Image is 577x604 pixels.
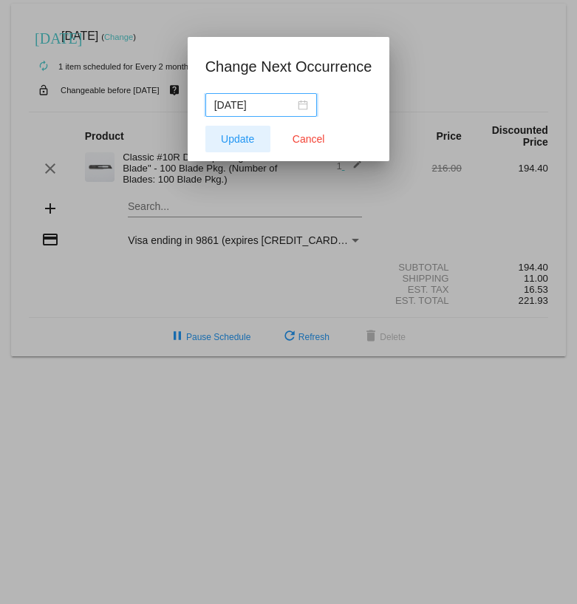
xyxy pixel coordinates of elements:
button: Update [205,126,270,152]
input: Select date [214,97,295,113]
button: Close dialog [276,126,341,152]
span: Update [221,133,254,145]
span: Cancel [293,133,325,145]
h1: Change Next Occurrence [205,55,372,78]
